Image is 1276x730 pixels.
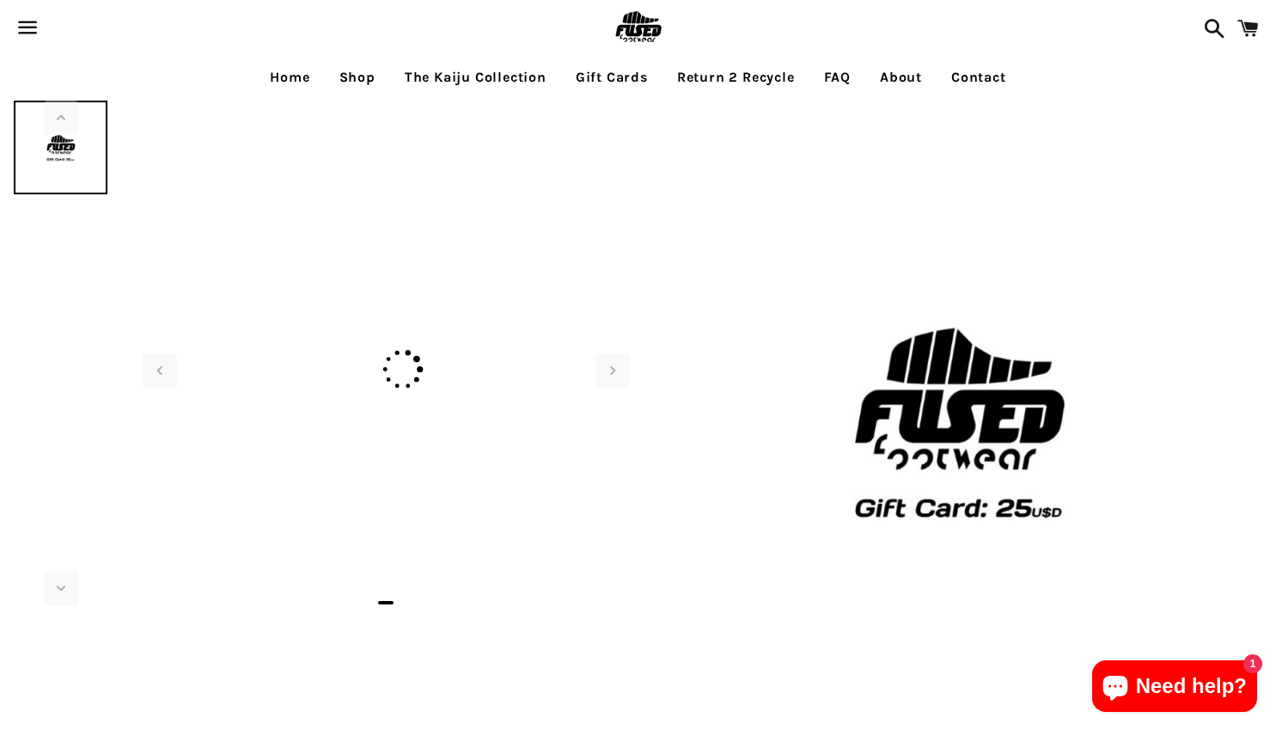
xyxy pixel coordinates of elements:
[595,353,630,388] div: Next slide
[14,101,107,194] img: [3D printed Shoes] - lightweight custom 3dprinted shoes sneakers sandals fused footwear
[664,56,808,99] a: Return 2 Recycle
[811,56,864,99] a: FAQ
[867,56,935,99] a: About
[143,353,177,388] div: Previous slide
[327,56,388,99] a: Shop
[1087,660,1262,716] inbox-online-store-chat: Shopify online store chat
[378,601,394,604] span: Go to slide 1
[938,56,1019,99] a: Contact
[392,56,559,99] a: The Kaiju Collection
[563,56,661,99] a: Gift Cards
[257,56,322,99] a: Home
